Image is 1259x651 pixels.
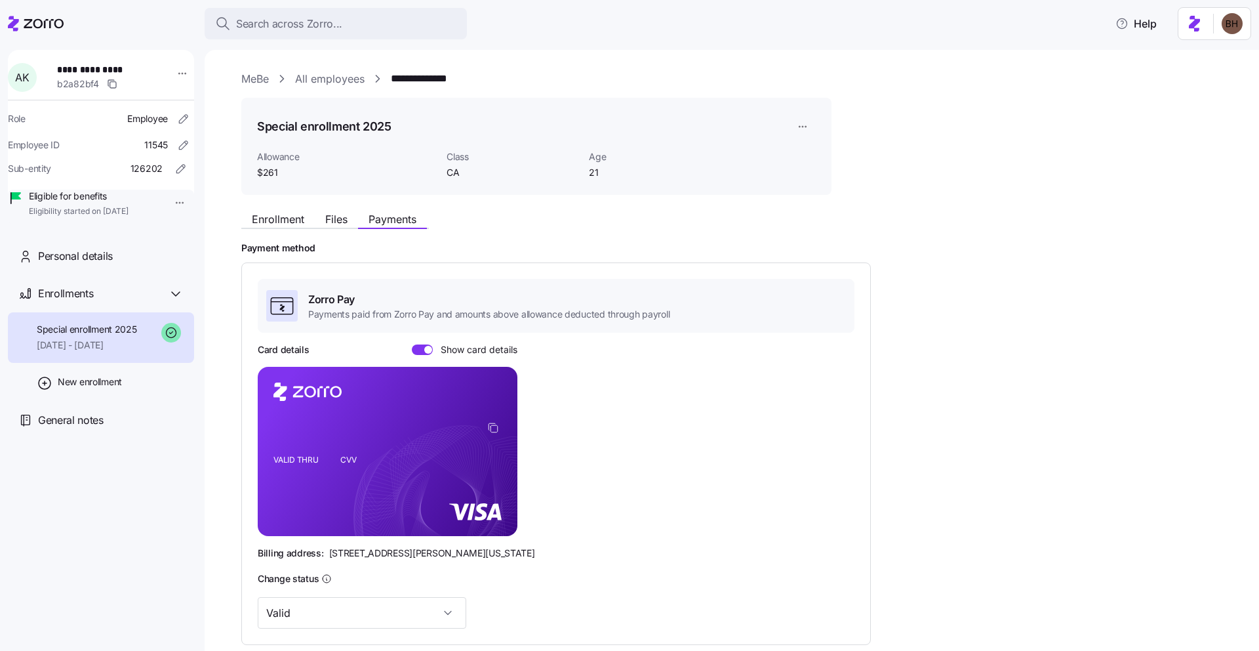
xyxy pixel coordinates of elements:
span: Employee [127,112,168,125]
tspan: VALID THRU [273,455,319,465]
span: New enrollment [58,375,122,388]
span: Payments paid from Zorro Pay and amounts above allowance deducted through payroll [308,308,669,321]
h3: Change status [258,572,319,585]
span: A K [15,72,29,83]
button: copy-to-clipboard [487,422,499,434]
button: Search across Zorro... [205,8,467,39]
h1: Special enrollment 2025 [257,118,391,135]
img: c3c218ad70e66eeb89914ccc98a2927c [1222,13,1243,34]
span: Show card details [433,345,517,355]
a: MeBe [241,71,269,87]
span: 21 [589,166,721,179]
span: Eligibility started on [DATE] [29,206,129,217]
span: Zorro Pay [308,291,669,308]
span: Enrollments [38,285,93,302]
span: $261 [257,166,436,179]
span: b2a82bf4 [57,77,99,91]
span: Eligible for benefits [29,190,129,203]
span: Search across Zorro... [236,16,342,32]
span: Allowance [257,150,436,163]
span: Class [447,150,578,163]
span: 126202 [130,162,163,175]
span: CA [447,166,578,179]
tspan: CVV [340,455,357,465]
span: Enrollment [252,214,304,224]
span: Sub-entity [8,162,51,175]
span: 11545 [144,138,168,152]
h2: Payment method [241,242,1241,255]
span: Employee ID [8,138,60,152]
button: Help [1105,10,1167,37]
span: Special enrollment 2025 [37,323,137,336]
span: General notes [38,412,104,429]
span: Payments [369,214,416,224]
span: Role [8,112,26,125]
span: [STREET_ADDRESS][PERSON_NAME][US_STATE] [329,547,535,560]
span: Age [589,150,721,163]
span: Billing address: [258,547,324,560]
a: All employees [295,71,365,87]
h3: Card details [258,343,310,356]
span: Personal details [38,248,113,264]
span: [DATE] - [DATE] [37,339,137,352]
span: Help [1115,16,1157,31]
span: Files [325,214,348,224]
